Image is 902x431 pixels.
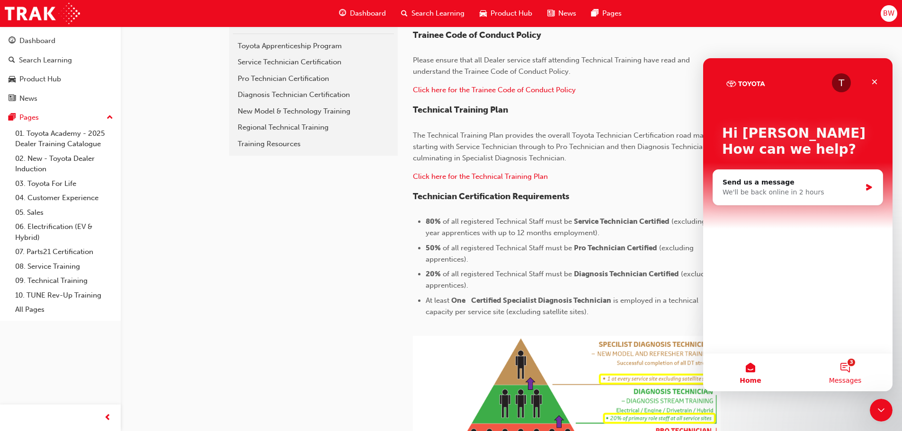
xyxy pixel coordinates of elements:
button: DashboardSearch LearningProduct HubNews [4,30,117,109]
a: Pro Technician Certification [233,70,394,87]
div: Service Technician Certification [238,57,389,68]
span: is employed in a technical capacity per service site (excluding satellite sites). [426,296,700,316]
a: search-iconSearch Learning [393,4,472,23]
div: Regional Technical Training [238,122,389,133]
a: car-iconProduct Hub [472,4,540,23]
span: car-icon [480,8,487,19]
span: Trainee Code of Conduct Policy [413,30,541,40]
span: guage-icon [339,8,346,19]
div: New Model & Technology Training [238,106,389,117]
span: of all registered Technical Staff must be [443,270,572,278]
span: guage-icon [9,37,16,45]
span: prev-icon [104,412,111,424]
a: 08. Service Training [11,259,117,274]
div: Pages [19,112,39,123]
a: All Pages [11,302,117,317]
img: Trak [5,3,80,24]
span: 50% [426,244,441,252]
span: news-icon [547,8,554,19]
a: Dashboard [4,32,117,50]
span: Certified Specialist Diagnosis Technician [471,296,611,305]
span: Please ensure that all Dealer service staff attending Technical Training have read and understand... [413,56,692,76]
span: The Technical Training Plan provides the overall Toyota Technician Certification road map startin... [413,131,710,162]
span: car-icon [9,75,16,84]
span: News [558,8,576,19]
a: 03. Toyota For Life [11,176,117,191]
a: New Model & Technology Training [233,103,394,120]
button: Pages [4,109,117,126]
a: 04. Customer Experience [11,191,117,205]
span: up-icon [107,112,113,124]
iframe: Intercom live chat [870,399,893,422]
span: At least [426,296,449,305]
span: Service Technician Certified [574,217,670,226]
a: 01. Toyota Academy - 2025 Dealer Training Catalogue [11,126,117,151]
a: Diagnosis Technician Certification [233,87,394,103]
a: Regional Technical Training [233,119,394,136]
span: search-icon [9,56,15,65]
a: Service Technician Certification [233,54,394,70]
span: 80% [426,217,441,226]
span: Search Learning [411,8,464,19]
a: 06. Electrification (EV & Hybrid) [11,220,117,245]
div: Toyota Apprenticeship Program [238,41,389,52]
span: Product Hub [491,8,532,19]
span: Pages [602,8,622,19]
span: pages-icon [591,8,598,19]
a: news-iconNews [540,4,584,23]
a: Training Resources [233,136,394,152]
span: Technician Certification Requirements [413,191,569,202]
span: Diagnosis Technician Certified [574,270,679,278]
button: BW [881,5,897,22]
div: Diagnosis Technician Certification [238,89,389,100]
span: Pro Technician Certified [574,244,657,252]
div: Product Hub [19,74,61,85]
div: Training Resources [238,139,389,150]
a: News [4,90,117,107]
span: pages-icon [9,114,16,122]
iframe: Intercom live chat [703,58,893,391]
div: Dashboard [19,35,55,46]
span: Technical Training Plan [413,105,508,115]
div: Search Learning [19,55,72,66]
span: BW [883,8,894,19]
a: 09. Technical Training [11,273,117,288]
a: Toyota Apprenticeship Program [233,38,394,54]
span: news-icon [9,95,16,103]
span: One [451,296,465,305]
a: Search Learning [4,52,117,69]
a: Click here for the Trainee Code of Conduct Policy [413,86,576,94]
span: search-icon [401,8,408,19]
a: 05. Sales [11,205,117,220]
a: Product Hub [4,70,117,88]
div: News [19,93,37,104]
span: Dashboard [350,8,386,19]
span: of all registered Technical Staff must be [443,244,572,252]
span: (excluding apprentices). [426,244,696,264]
a: pages-iconPages [584,4,629,23]
a: 10. TUNE Rev-Up Training [11,288,117,303]
span: 20% [426,270,441,278]
a: 07. Parts21 Certification [11,245,117,259]
span: Click here for the Technical Training Plan [413,172,548,181]
span: of all registered Technical Staff must be [443,217,572,226]
a: 02. New - Toyota Dealer Induction [11,151,117,176]
div: Pro Technician Certification [238,73,389,84]
a: guage-iconDashboard [331,4,393,23]
a: ​Click here for the Technical Training Plan [413,172,548,181]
